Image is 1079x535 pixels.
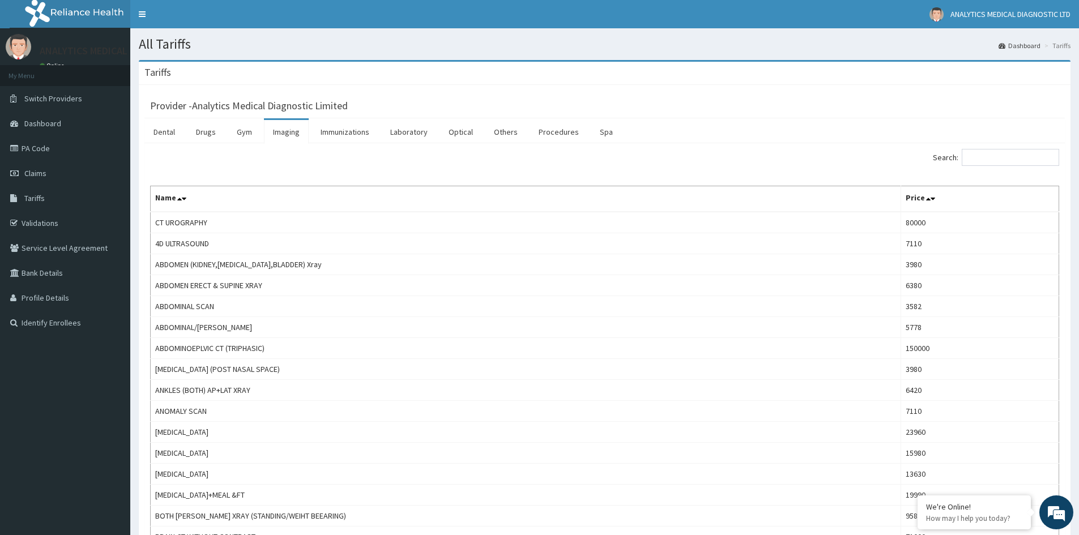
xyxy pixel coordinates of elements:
p: How may I help you today? [926,513,1022,523]
th: Price [901,186,1059,212]
a: Gym [228,120,261,144]
a: Others [485,120,527,144]
h3: Tariffs [144,67,171,78]
td: [MEDICAL_DATA] [151,443,901,464]
a: Online [40,62,67,70]
td: 6420 [901,380,1059,401]
td: 4D ULTRASOUND [151,233,901,254]
span: Tariffs [24,193,45,203]
td: 23960 [901,422,1059,443]
p: ANALYTICS MEDICAL DIAGNOSTIC LTD [40,46,203,56]
td: [MEDICAL_DATA] [151,464,901,485]
th: Name [151,186,901,212]
td: [MEDICAL_DATA] (POST NASAL SPACE) [151,359,901,380]
td: ABDOMINAL/[PERSON_NAME] [151,317,901,338]
td: 3980 [901,359,1059,380]
td: 150000 [901,338,1059,359]
td: ABDOMINAL SCAN [151,296,901,317]
td: ABDOMINOEPLVIC CT (TRIPHASIC) [151,338,901,359]
label: Search: [933,149,1059,166]
span: Claims [24,168,46,178]
td: ANOMALY SCAN [151,401,901,422]
td: 13630 [901,464,1059,485]
td: 6380 [901,275,1059,296]
h3: Provider - Analytics Medical Diagnostic Limited [150,101,348,111]
a: Immunizations [312,120,378,144]
a: Dental [144,120,184,144]
td: 7110 [901,233,1059,254]
span: Dashboard [24,118,61,129]
a: Procedures [530,120,588,144]
td: ABDOMEN ERECT & SUPINE XRAY [151,275,901,296]
a: Dashboard [999,41,1040,50]
td: [MEDICAL_DATA] [151,422,901,443]
td: [MEDICAL_DATA]+MEAL &FT [151,485,901,506]
td: 7110 [901,401,1059,422]
td: ABDOMEN (KIDNEY,[MEDICAL_DATA],BLADDER) Xray [151,254,901,275]
td: 9580 [901,506,1059,527]
a: Drugs [187,120,225,144]
td: 80000 [901,212,1059,233]
li: Tariffs [1042,41,1071,50]
span: Switch Providers [24,93,82,104]
img: User Image [6,34,31,59]
td: BOTH [PERSON_NAME] XRAY (STANDING/WEIHT BEEARING) [151,506,901,527]
h1: All Tariffs [139,37,1071,52]
a: Spa [591,120,622,144]
td: 15980 [901,443,1059,464]
span: ANALYTICS MEDICAL DIAGNOSTIC LTD [950,9,1071,19]
td: CT UROGRAPHY [151,212,901,233]
a: Imaging [264,120,309,144]
div: We're Online! [926,502,1022,512]
td: ANKLES (BOTH) AP+LAT XRAY [151,380,901,401]
td: 3980 [901,254,1059,275]
a: Laboratory [381,120,437,144]
td: 19990 [901,485,1059,506]
a: Optical [440,120,482,144]
img: User Image [929,7,944,22]
td: 3582 [901,296,1059,317]
input: Search: [962,149,1059,166]
td: 5778 [901,317,1059,338]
